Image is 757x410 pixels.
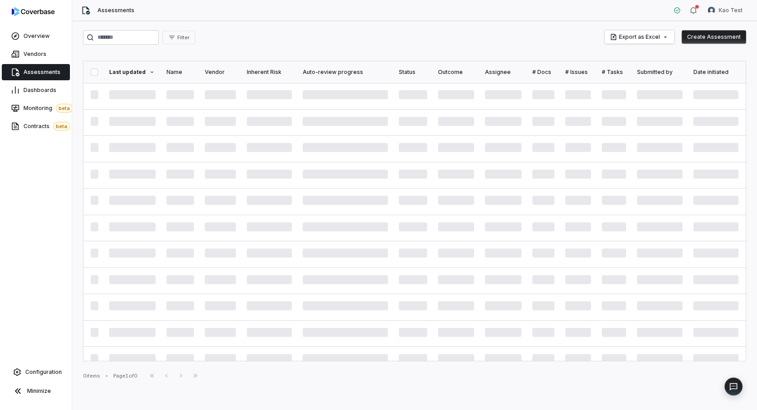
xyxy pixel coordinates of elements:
a: Contractsbeta [2,118,70,134]
div: Vendor [205,69,236,76]
span: Minimize [27,387,51,395]
div: Last updated [109,69,156,76]
button: Export as Excel [605,30,674,44]
div: Submitted by [637,69,683,76]
span: Configuration [25,369,62,376]
button: Filter [162,31,195,44]
div: Date initiated [693,69,739,76]
div: Outcome [438,69,474,76]
div: # Tasks [602,69,626,76]
div: Auto-review progress [303,69,388,76]
span: Monitoring [23,104,73,113]
a: Overview [2,28,70,44]
button: Create Assessment [682,30,746,44]
span: Vendors [23,51,46,58]
span: Kao Test [719,7,743,14]
span: beta [53,122,70,131]
button: Minimize [4,382,68,400]
div: 0 items [83,373,100,379]
div: Name [166,69,194,76]
a: Configuration [4,364,68,380]
span: Dashboards [23,87,56,94]
span: Assessments [23,69,60,76]
a: Vendors [2,46,70,62]
div: • [106,373,108,379]
div: Status [399,69,427,76]
a: Monitoringbeta [2,100,70,116]
div: # Docs [532,69,554,76]
span: Contracts [23,122,70,131]
div: Assignee [485,69,522,76]
img: Kao Test avatar [708,7,715,14]
span: Filter [177,34,189,41]
a: Assessments [2,64,70,80]
span: Assessments [97,7,134,14]
button: Kao Test avatarKao Test [702,4,748,17]
div: Inherent Risk [247,69,292,76]
img: logo-D7KZi-bG.svg [12,7,55,16]
span: beta [56,104,73,113]
div: # Issues [565,69,591,76]
div: Page 1 of 0 [113,373,138,379]
span: Overview [23,32,50,40]
a: Dashboards [2,82,70,98]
